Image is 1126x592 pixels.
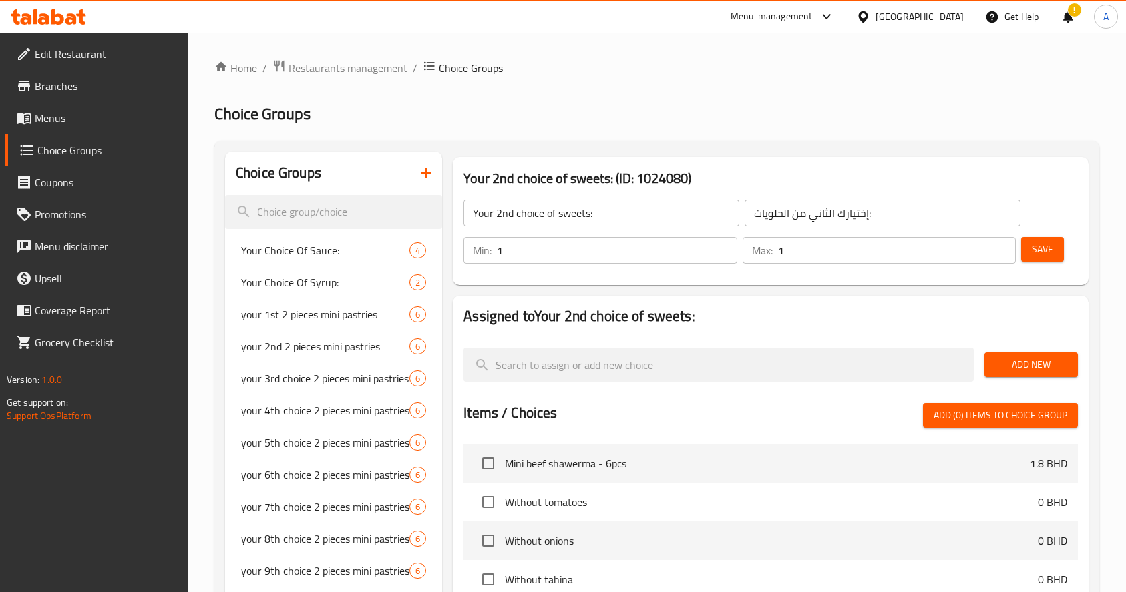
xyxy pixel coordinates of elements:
[35,334,178,350] span: Grocery Checklist
[7,394,68,411] span: Get support on:
[225,394,442,426] div: your 4th choice 2 pieces mini pastries6
[5,166,188,198] a: Coupons
[41,371,62,388] span: 1.0.0
[1032,241,1053,258] span: Save
[225,426,442,459] div: your 5th choice 2 pieces mini pastries6
[463,306,1078,326] h2: Assigned to Your 2nd choice of sweets:
[241,499,409,515] span: your 7th choice 2 pieces mini pastries
[505,571,1038,587] span: Without tahina
[5,294,188,326] a: Coverage Report
[35,110,178,126] span: Menus
[731,9,813,25] div: Menu-management
[262,60,267,76] li: /
[35,174,178,190] span: Coupons
[225,362,442,394] div: your 3rd choice 2 pieces mini pastries6
[463,348,974,382] input: search
[876,9,964,24] div: [GEOGRAPHIC_DATA]
[241,434,409,451] span: your 5th choice 2 pieces mini pastries
[5,38,188,70] a: Edit Restaurant
[5,70,188,102] a: Branches
[1038,494,1067,510] p: 0 BHD
[410,340,425,353] span: 6
[934,407,1067,424] span: Add (0) items to choice group
[225,266,442,298] div: Your Choice Of Syrup:2
[241,531,409,547] span: your 8th choice 2 pieces mini pastries
[984,352,1078,377] button: Add New
[35,206,178,222] span: Promotions
[409,306,426,322] div: Choices
[214,59,1099,77] nav: breadcrumb
[5,134,188,166] a: Choice Groups
[35,238,178,254] span: Menu disclaimer
[410,276,425,289] span: 2
[1038,571,1067,587] p: 0 BHD
[463,168,1078,189] h3: Your 2nd choice of sweets: (ID: 1024080)
[410,533,425,545] span: 6
[410,501,425,513] span: 6
[410,565,425,577] span: 6
[409,467,426,483] div: Choices
[5,326,188,358] a: Grocery Checklist
[439,60,503,76] span: Choice Groups
[225,330,442,362] div: your 2nd 2 pieces mini pastries6
[272,59,407,77] a: Restaurants management
[505,533,1038,549] span: Without onions
[505,494,1038,510] span: Without tomatoes
[5,198,188,230] a: Promotions
[241,306,409,322] span: your 1st 2 pieces mini pastries
[5,262,188,294] a: Upsell
[474,449,502,477] span: Select choice
[409,338,426,354] div: Choices
[241,402,409,418] span: your 4th choice 2 pieces mini pastries
[923,403,1078,428] button: Add (0) items to choice group
[474,488,502,516] span: Select choice
[410,308,425,321] span: 6
[7,407,91,424] a: Support.OpsPlatform
[995,356,1067,373] span: Add New
[5,102,188,134] a: Menus
[410,244,425,257] span: 4
[225,298,442,330] div: your 1st 2 pieces mini pastries6
[225,523,442,555] div: your 8th choice 2 pieces mini pastries6
[409,402,426,418] div: Choices
[225,491,442,523] div: your 7th choice 2 pieces mini pastries6
[241,467,409,483] span: your 6th choice 2 pieces mini pastries
[473,242,492,258] p: Min:
[225,234,442,266] div: Your Choice Of Sauce:4
[474,527,502,555] span: Select choice
[214,99,311,129] span: Choice Groups
[35,302,178,318] span: Coverage Report
[225,195,442,229] input: search
[410,372,425,385] span: 6
[35,270,178,286] span: Upsell
[236,163,321,183] h2: Choice Groups
[241,338,409,354] span: your 2nd 2 pieces mini pastries
[409,499,426,515] div: Choices
[1030,455,1067,471] p: 1.8 BHD
[37,142,178,158] span: Choice Groups
[241,370,409,386] span: your 3rd choice 2 pieces mini pastries
[35,78,178,94] span: Branches
[409,434,426,451] div: Choices
[410,469,425,481] span: 6
[241,274,409,290] span: Your Choice Of Syrup:
[410,436,425,449] span: 6
[241,563,409,579] span: your 9th choice 2 pieces mini pastries
[289,60,407,76] span: Restaurants management
[35,46,178,62] span: Edit Restaurant
[463,403,557,423] h2: Items / Choices
[409,274,426,290] div: Choices
[409,370,426,386] div: Choices
[409,531,426,547] div: Choices
[5,230,188,262] a: Menu disclaimer
[413,60,417,76] li: /
[225,459,442,491] div: your 6th choice 2 pieces mini pastries6
[1103,9,1109,24] span: A
[752,242,773,258] p: Max:
[241,242,409,258] span: Your Choice Of Sauce:
[505,455,1030,471] span: Mini beef shawerma - 6pcs
[1038,533,1067,549] p: 0 BHD
[214,60,257,76] a: Home
[225,555,442,587] div: your 9th choice 2 pieces mini pastries6
[409,563,426,579] div: Choices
